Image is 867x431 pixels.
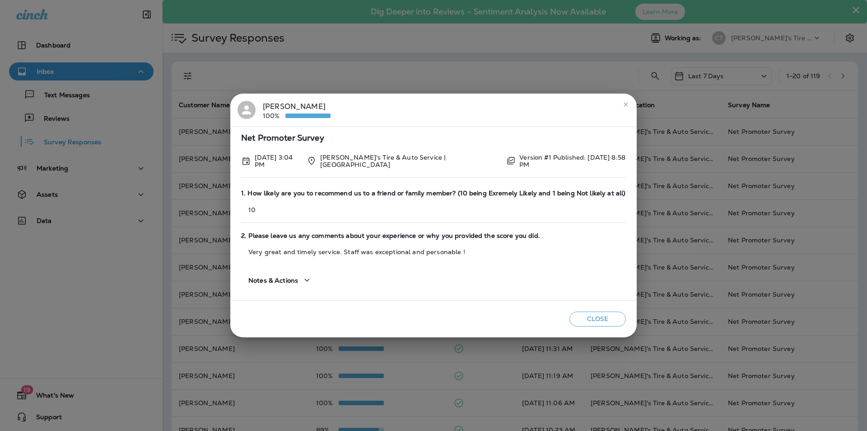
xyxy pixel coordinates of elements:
[248,277,298,284] span: Notes & Actions
[241,189,626,197] span: 1. How likely are you to recommend us to a friend or family member? (10 being Exremely Likely and...
[255,154,300,168] p: Sep 26, 2025 3:04 PM
[519,154,626,168] p: Version #1 Published: [DATE] 8:58 PM
[619,97,633,112] button: close
[241,267,320,293] button: Notes & Actions
[569,312,626,327] button: Close
[263,101,331,120] div: [PERSON_NAME]
[241,206,626,213] p: 10
[241,232,626,240] span: 2. Please leave us any comments about your experience or why you provided the score you did.
[263,112,285,119] p: 100%
[241,134,626,142] span: Net Promoter Survey
[320,154,499,168] p: [PERSON_NAME]'s Tire & Auto Service | [GEOGRAPHIC_DATA]
[241,248,626,256] p: Very great and timely service. Staff was exceptional and personable !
